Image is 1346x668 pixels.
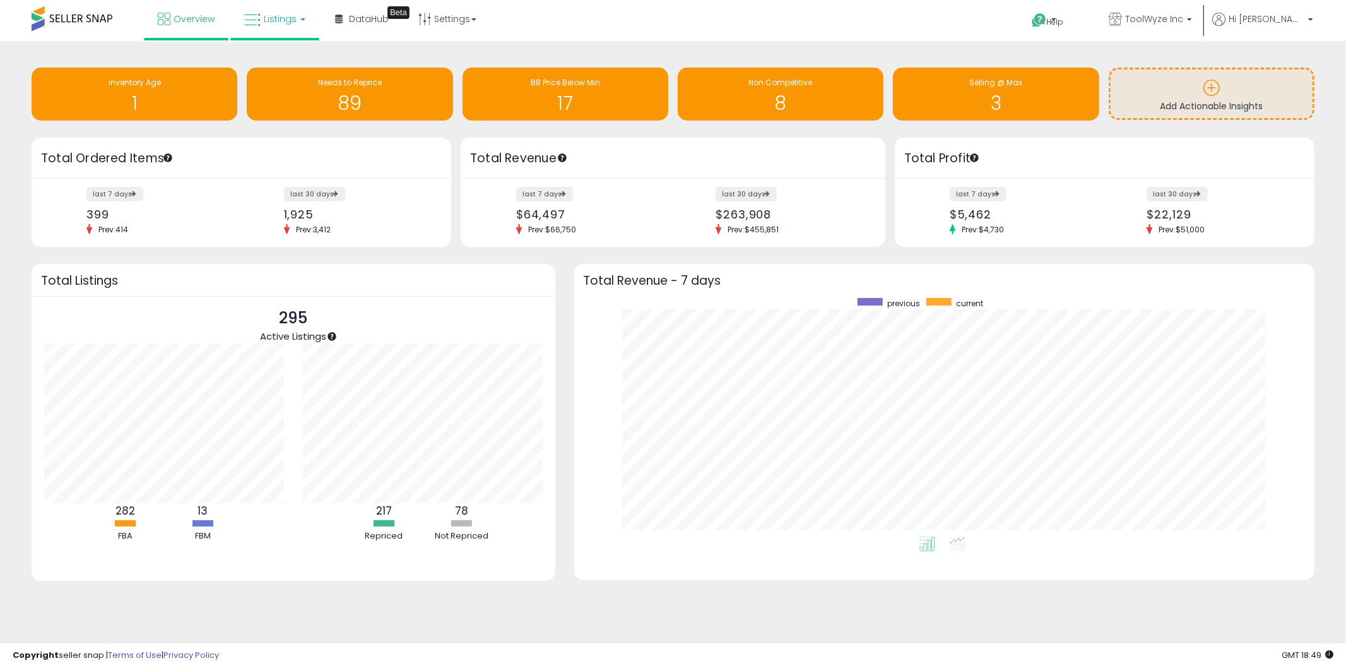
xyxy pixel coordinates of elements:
label: last 30 days [716,187,777,201]
span: Add Actionable Insights [1160,100,1263,112]
i: Get Help [1031,13,1047,28]
div: $5,462 [950,208,1095,221]
label: last 7 days [950,187,1007,201]
label: last 7 days [86,187,143,201]
div: $263,908 [716,208,863,221]
span: Prev: $66,750 [522,224,582,235]
h1: 3 [899,93,1092,114]
div: Tooltip anchor [326,331,338,342]
span: Help [1047,16,1064,27]
a: BB Price Below Min 17 [463,68,668,121]
b: 78 [455,503,468,518]
a: Inventory Age 1 [32,68,237,121]
span: Selling @ Max [969,77,1022,88]
p: 295 [260,306,326,330]
div: Tooltip anchor [969,152,980,164]
a: Non Competitive 8 [678,68,883,121]
h3: Total Revenue [470,150,876,167]
span: Listings [264,13,297,25]
span: Needs to Reprice [318,77,382,88]
a: Selling @ Max 3 [893,68,1099,121]
h1: 8 [684,93,877,114]
span: Inventory Age [109,77,161,88]
span: BB Price Below Min [531,77,600,88]
div: Tooltip anchor [162,152,174,164]
span: ToolWyze Inc [1125,13,1183,25]
div: 1,925 [284,208,429,221]
h3: Total Profit [904,150,1305,167]
a: Needs to Reprice 89 [247,68,452,121]
div: 399 [86,208,232,221]
a: Help [1022,3,1089,41]
label: last 30 days [1147,187,1208,201]
label: last 7 days [516,187,573,201]
b: 282 [115,503,135,518]
div: Not Repriced [423,530,499,542]
span: Prev: $51,000 [1152,224,1211,235]
b: 217 [376,503,392,518]
span: Active Listings [260,330,326,343]
h1: 1 [38,93,231,114]
span: Overview [174,13,215,25]
div: Tooltip anchor [387,6,410,19]
span: current [956,298,983,309]
span: Prev: $4,730 [955,224,1010,235]
div: FBM [165,530,240,542]
h3: Total Ordered Items [41,150,442,167]
div: FBA [87,530,163,542]
span: Prev: $455,851 [721,224,785,235]
span: previous [887,298,920,309]
a: Add Actionable Insights [1111,69,1313,118]
div: $22,129 [1147,208,1292,221]
h3: Total Revenue - 7 days [584,276,1305,285]
h3: Total Listings [41,276,546,285]
b: 13 [198,503,208,518]
label: last 30 days [284,187,345,201]
span: DataHub [349,13,389,25]
div: Tooltip anchor [557,152,568,164]
span: Hi [PERSON_NAME] [1229,13,1304,25]
a: Hi [PERSON_NAME] [1212,13,1313,41]
div: $64,497 [516,208,664,221]
div: Repriced [346,530,422,542]
span: Prev: 3,412 [290,224,337,235]
span: Prev: 414 [92,224,134,235]
span: Non Competitive [749,77,813,88]
h1: 89 [253,93,446,114]
h1: 17 [469,93,662,114]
